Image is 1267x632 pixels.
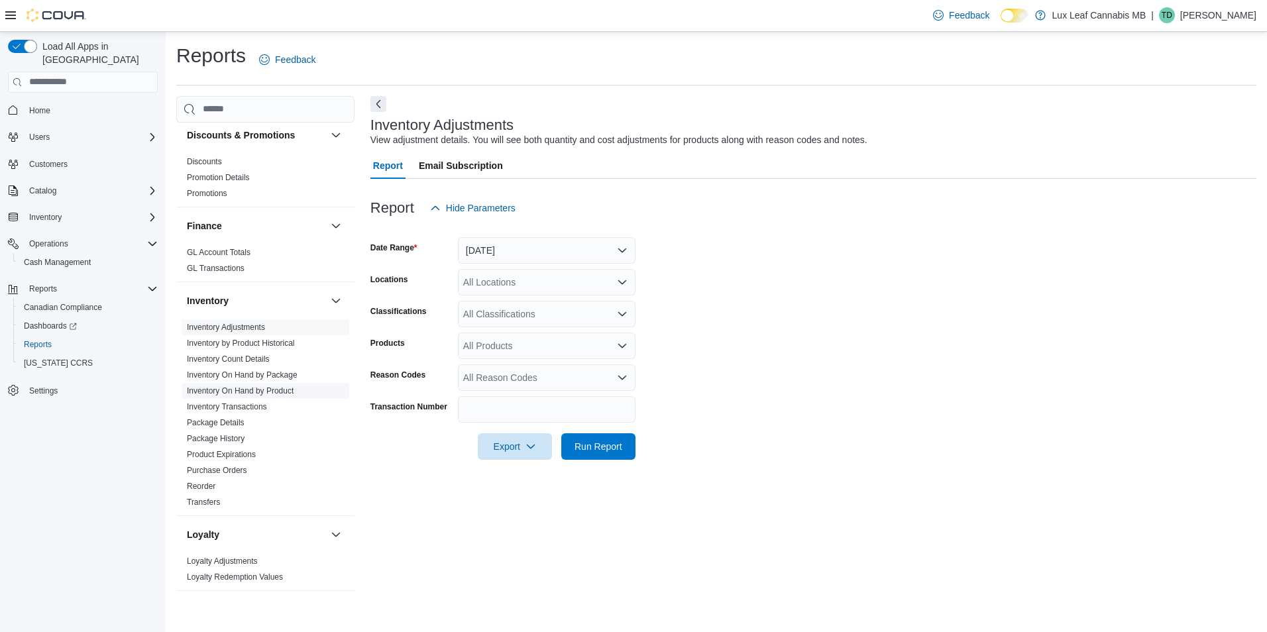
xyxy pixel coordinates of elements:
[187,219,222,233] h3: Finance
[187,528,219,541] h3: Loyalty
[370,338,405,348] label: Products
[187,264,245,273] a: GL Transactions
[187,418,245,427] a: Package Details
[370,200,414,216] h3: Report
[419,152,503,179] span: Email Subscription
[19,337,57,352] a: Reports
[328,218,344,234] button: Finance
[24,156,158,172] span: Customers
[370,242,417,253] label: Date Range
[24,102,158,119] span: Home
[275,53,315,66] span: Feedback
[19,318,158,334] span: Dashboards
[1159,7,1175,23] div: Theo Dorge
[370,306,427,317] label: Classifications
[328,293,344,309] button: Inventory
[176,244,355,282] div: Finance
[425,195,521,221] button: Hide Parameters
[187,338,295,348] span: Inventory by Product Historical
[29,185,56,196] span: Catalog
[187,172,250,183] span: Promotion Details
[24,382,158,398] span: Settings
[3,101,163,120] button: Home
[29,284,57,294] span: Reports
[24,156,73,172] a: Customers
[187,189,227,198] a: Promotions
[187,354,270,364] span: Inventory Count Details
[617,309,628,319] button: Open list of options
[24,209,158,225] span: Inventory
[27,9,86,22] img: Cova
[370,370,425,380] label: Reason Codes
[19,337,158,352] span: Reports
[187,294,325,307] button: Inventory
[187,156,222,167] span: Discounts
[446,201,516,215] span: Hide Parameters
[13,317,163,335] a: Dashboards
[13,354,163,372] button: [US_STATE] CCRS
[187,129,325,142] button: Discounts & Promotions
[187,434,245,443] a: Package History
[187,482,215,491] a: Reorder
[19,355,98,371] a: [US_STATE] CCRS
[561,433,635,460] button: Run Report
[617,277,628,288] button: Open list of options
[3,280,163,298] button: Reports
[13,298,163,317] button: Canadian Compliance
[187,323,265,332] a: Inventory Adjustments
[1180,7,1256,23] p: [PERSON_NAME]
[187,449,256,460] span: Product Expirations
[29,238,68,249] span: Operations
[24,257,91,268] span: Cash Management
[187,556,258,566] span: Loyalty Adjustments
[29,159,68,170] span: Customers
[187,219,325,233] button: Finance
[187,402,267,411] a: Inventory Transactions
[19,299,107,315] a: Canadian Compliance
[187,528,325,541] button: Loyalty
[187,497,220,507] span: Transfers
[13,335,163,354] button: Reports
[37,40,158,66] span: Load All Apps in [GEOGRAPHIC_DATA]
[176,42,246,69] h1: Reports
[928,2,995,28] a: Feedback
[187,465,247,476] span: Purchase Orders
[24,183,62,199] button: Catalog
[187,188,227,199] span: Promotions
[29,132,50,142] span: Users
[254,46,321,73] a: Feedback
[373,152,403,179] span: Report
[187,248,250,257] a: GL Account Totals
[24,129,158,145] span: Users
[187,450,256,459] a: Product Expirations
[3,182,163,200] button: Catalog
[24,209,67,225] button: Inventory
[187,498,220,507] a: Transfers
[19,318,82,334] a: Dashboards
[187,386,294,396] span: Inventory On Hand by Product
[24,383,63,399] a: Settings
[24,103,56,119] a: Home
[458,237,635,264] button: [DATE]
[187,157,222,166] a: Discounts
[29,212,62,223] span: Inventory
[187,173,250,182] a: Promotion Details
[1151,7,1154,23] p: |
[187,466,247,475] a: Purchase Orders
[187,294,229,307] h3: Inventory
[1052,7,1146,23] p: Lux Leaf Cannabis MB
[19,355,158,371] span: Washington CCRS
[187,339,295,348] a: Inventory by Product Historical
[187,370,298,380] a: Inventory On Hand by Package
[176,319,355,515] div: Inventory
[187,354,270,364] a: Inventory Count Details
[29,386,58,396] span: Settings
[328,127,344,143] button: Discounts & Promotions
[3,235,163,253] button: Operations
[187,370,298,380] span: Inventory On Hand by Package
[187,556,258,566] a: Loyalty Adjustments
[370,117,514,133] h3: Inventory Adjustments
[617,372,628,383] button: Open list of options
